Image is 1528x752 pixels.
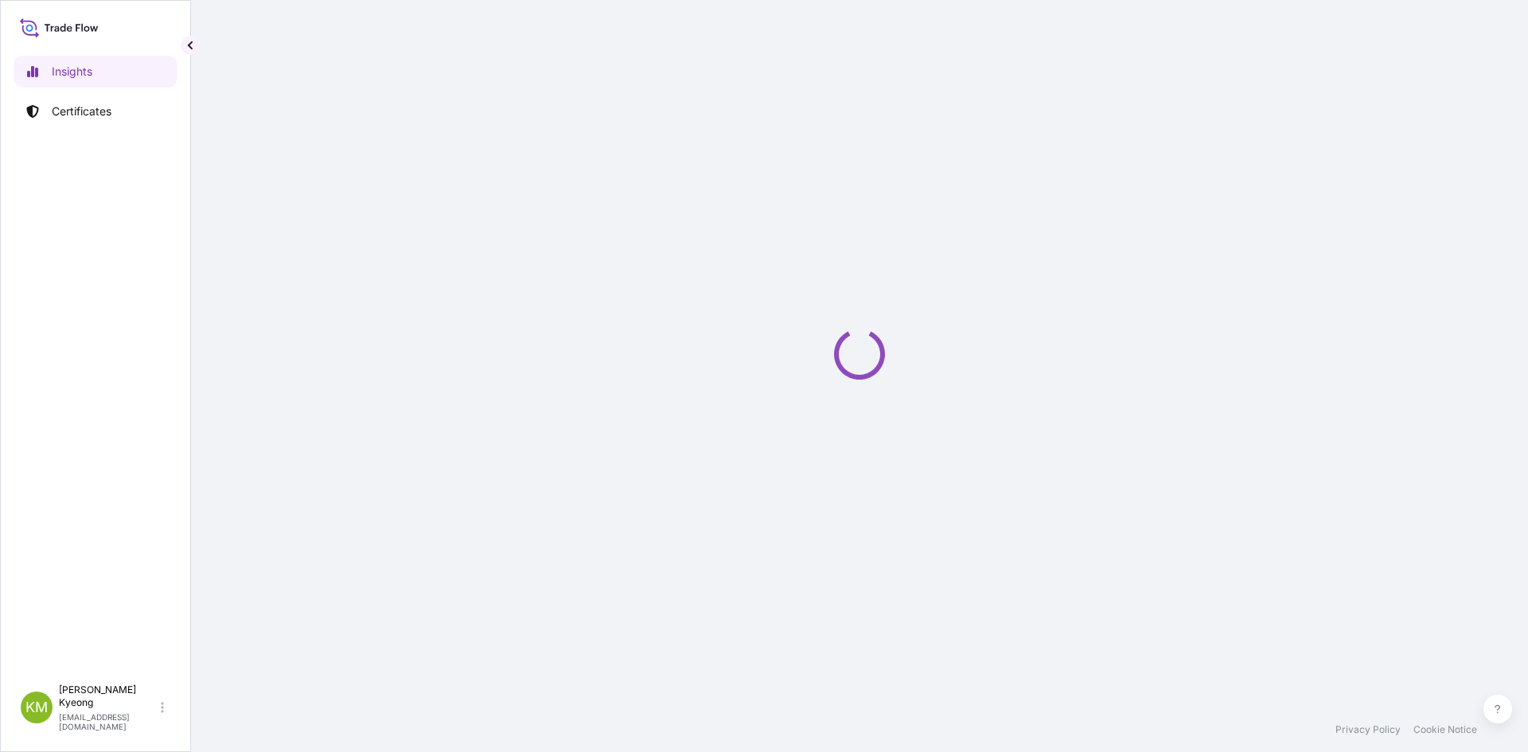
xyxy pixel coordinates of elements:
[59,712,158,731] p: [EMAIL_ADDRESS][DOMAIN_NAME]
[52,64,92,80] p: Insights
[25,699,48,715] span: KM
[52,103,111,119] p: Certificates
[1335,723,1401,736] a: Privacy Policy
[1413,723,1477,736] a: Cookie Notice
[14,95,177,127] a: Certificates
[59,684,158,709] p: [PERSON_NAME] Kyeong
[14,56,177,88] a: Insights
